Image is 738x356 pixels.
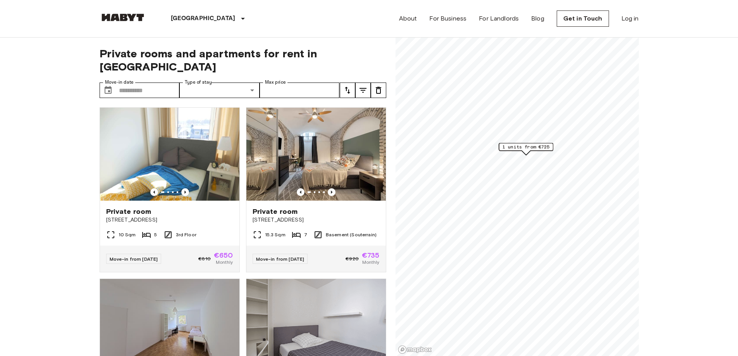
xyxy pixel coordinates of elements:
a: About [399,14,417,23]
span: [STREET_ADDRESS] [106,216,233,224]
span: 10 Sqm [119,231,136,238]
div: Map marker [499,143,553,155]
span: Move-in from [DATE] [110,256,158,262]
button: Choose date [100,83,116,98]
span: €735 [362,252,380,259]
span: 5 [154,231,157,238]
button: Previous image [297,188,304,196]
span: Monthly [216,259,233,266]
span: [STREET_ADDRESS] [253,216,380,224]
button: tune [340,83,355,98]
img: Marketing picture of unit DE-02-011-001-01HF [100,108,239,201]
label: Move-in date [105,79,134,86]
a: Marketing picture of unit DE-02-004-006-05HFPrevious imagePrevious imagePrivate room[STREET_ADDRE... [246,107,386,272]
p: [GEOGRAPHIC_DATA] [171,14,236,23]
a: Get in Touch [557,10,609,27]
a: Mapbox logo [398,345,432,354]
a: For Landlords [479,14,519,23]
span: 15.3 Sqm [265,231,286,238]
span: Private room [106,207,151,216]
span: Monthly [362,259,379,266]
label: Type of stay [185,79,212,86]
span: €810 [198,255,211,262]
button: tune [371,83,386,98]
button: Previous image [328,188,335,196]
img: Marketing picture of unit DE-02-004-006-05HF [246,108,386,201]
button: Previous image [181,188,189,196]
a: Log in [621,14,639,23]
label: Max price [265,79,286,86]
img: Habyt [100,14,146,21]
span: Basement (Souterrain) [326,231,377,238]
button: tune [355,83,371,98]
span: Move-in from [DATE] [256,256,304,262]
span: 3rd Floor [176,231,196,238]
span: Private rooms and apartments for rent in [GEOGRAPHIC_DATA] [100,47,386,73]
a: Blog [531,14,544,23]
a: For Business [429,14,466,23]
span: 7 [304,231,307,238]
span: 1 units from €725 [502,143,549,150]
span: €650 [214,252,233,259]
button: Previous image [150,188,158,196]
span: €920 [346,255,359,262]
a: Marketing picture of unit DE-02-011-001-01HFPrevious imagePrevious imagePrivate room[STREET_ADDRE... [100,107,240,272]
span: Private room [253,207,298,216]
